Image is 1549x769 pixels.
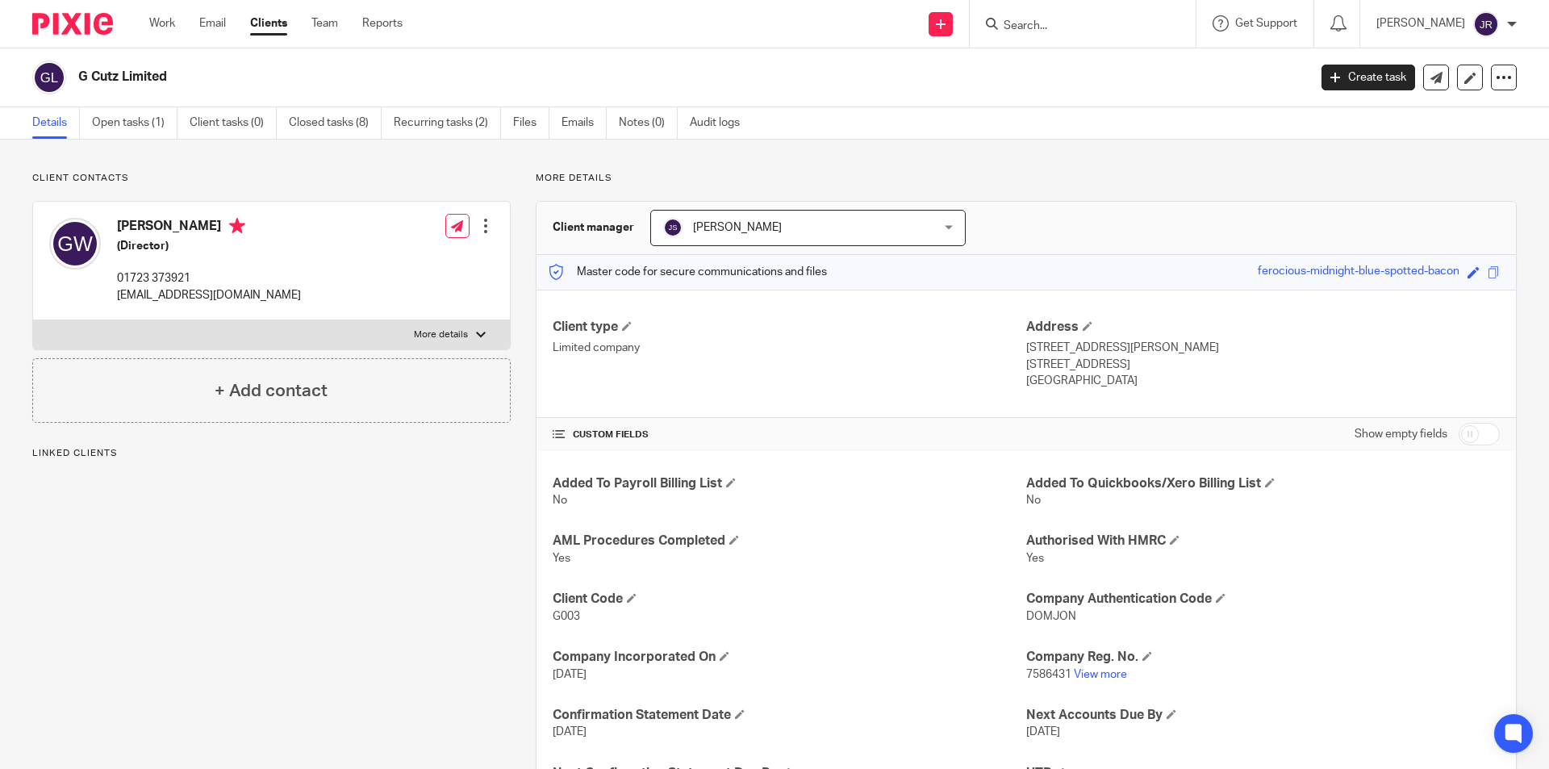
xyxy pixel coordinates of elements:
span: Yes [1026,553,1044,564]
span: [DATE] [553,726,587,738]
img: svg%3E [32,61,66,94]
a: View more [1074,669,1127,680]
h3: Client manager [553,219,634,236]
span: No [553,495,567,506]
a: Recurring tasks (2) [394,107,501,139]
a: Files [513,107,549,139]
p: [EMAIL_ADDRESS][DOMAIN_NAME] [117,287,301,303]
div: ferocious-midnight-blue-spotted-bacon [1258,263,1459,282]
a: Team [311,15,338,31]
input: Search [1002,19,1147,34]
p: [GEOGRAPHIC_DATA] [1026,373,1500,389]
p: Limited company [553,340,1026,356]
a: Client tasks (0) [190,107,277,139]
h4: Confirmation Statement Date [553,707,1026,724]
p: 01723 373921 [117,270,301,286]
i: Primary [229,218,245,234]
p: [PERSON_NAME] [1376,15,1465,31]
a: Details [32,107,80,139]
img: svg%3E [49,218,101,270]
p: [STREET_ADDRESS] [1026,357,1500,373]
h4: + Add contact [215,378,328,403]
h4: Next Accounts Due By [1026,707,1500,724]
a: Email [199,15,226,31]
img: Pixie [32,13,113,35]
a: Audit logs [690,107,752,139]
span: G003 [553,611,580,622]
p: More details [536,172,1517,185]
p: [STREET_ADDRESS][PERSON_NAME] [1026,340,1500,356]
span: Get Support [1235,18,1297,29]
span: 7586431 [1026,669,1071,680]
img: svg%3E [663,218,683,237]
img: svg%3E [1473,11,1499,37]
h4: Company Incorporated On [553,649,1026,666]
span: [DATE] [553,669,587,680]
h4: Client type [553,319,1026,336]
h4: Added To Payroll Billing List [553,475,1026,492]
a: Emails [562,107,607,139]
span: [PERSON_NAME] [693,222,782,233]
h4: Authorised With HMRC [1026,533,1500,550]
h5: (Director) [117,238,301,254]
span: [DATE] [1026,726,1060,738]
a: Work [149,15,175,31]
h4: Company Authentication Code [1026,591,1500,608]
p: More details [414,328,468,341]
h2: G Cutz Limited [78,69,1054,86]
p: Master code for secure communications and files [549,264,827,280]
h4: [PERSON_NAME] [117,218,301,238]
a: Clients [250,15,287,31]
h4: Address [1026,319,1500,336]
span: DOMJON [1026,611,1076,622]
h4: Company Reg. No. [1026,649,1500,666]
label: Show empty fields [1355,426,1447,442]
a: Open tasks (1) [92,107,177,139]
h4: AML Procedures Completed [553,533,1026,550]
h4: CUSTOM FIELDS [553,428,1026,441]
p: Client contacts [32,172,511,185]
h4: Added To Quickbooks/Xero Billing List [1026,475,1500,492]
a: Notes (0) [619,107,678,139]
a: Closed tasks (8) [289,107,382,139]
p: Linked clients [32,447,511,460]
a: Reports [362,15,403,31]
a: Create task [1321,65,1415,90]
h4: Client Code [553,591,1026,608]
span: No [1026,495,1041,506]
span: Yes [553,553,570,564]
